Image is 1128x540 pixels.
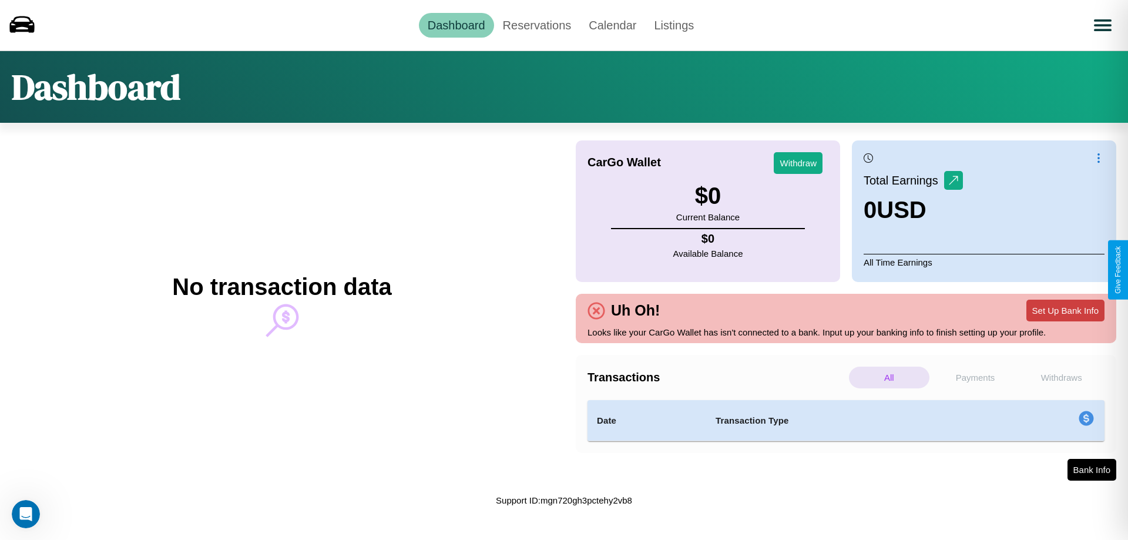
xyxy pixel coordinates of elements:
[496,492,632,508] p: Support ID: mgn720gh3pctehy2vb8
[716,414,982,428] h4: Transaction Type
[587,156,661,169] h4: CarGo Wallet
[580,13,645,38] a: Calendar
[587,324,1104,340] p: Looks like your CarGo Wallet has isn't connected to a bank. Input up your banking info to finish ...
[676,183,740,209] h3: $ 0
[587,400,1104,441] table: simple table
[676,209,740,225] p: Current Balance
[12,63,180,111] h1: Dashboard
[849,367,929,388] p: All
[673,246,743,261] p: Available Balance
[12,500,40,528] iframe: Intercom live chat
[605,302,666,319] h4: Uh Oh!
[1086,9,1119,42] button: Open menu
[864,197,963,223] h3: 0 USD
[645,13,703,38] a: Listings
[1021,367,1102,388] p: Withdraws
[172,274,391,300] h2: No transaction data
[774,152,822,174] button: Withdraw
[864,170,944,191] p: Total Earnings
[1114,246,1122,294] div: Give Feedback
[494,13,580,38] a: Reservations
[1067,459,1116,481] button: Bank Info
[1026,300,1104,321] button: Set Up Bank Info
[419,13,494,38] a: Dashboard
[587,371,846,384] h4: Transactions
[935,367,1016,388] p: Payments
[673,232,743,246] h4: $ 0
[864,254,1104,270] p: All Time Earnings
[597,414,697,428] h4: Date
